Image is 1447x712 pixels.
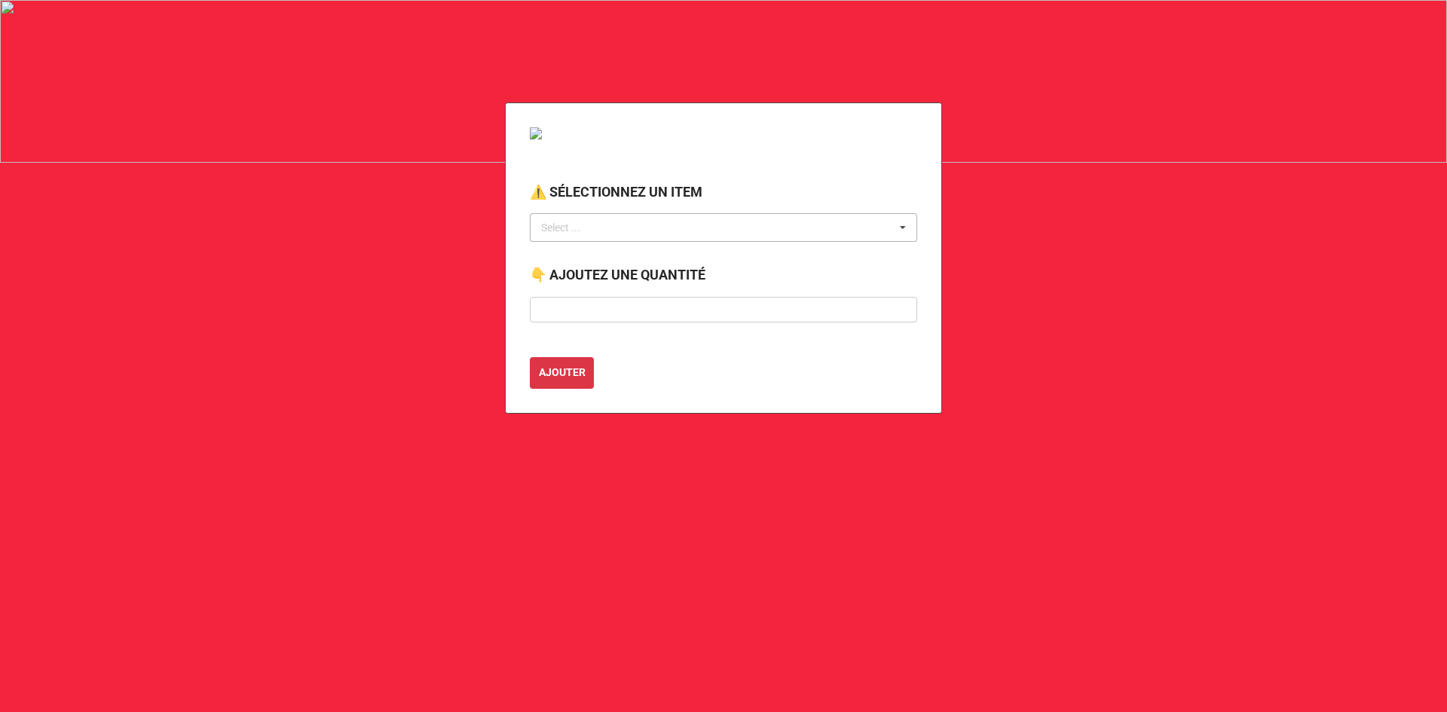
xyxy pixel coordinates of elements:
div: Select ... [537,219,602,237]
label: ⚠️ SÉLECTIONNEZ UN ITEM [530,182,702,203]
button: AJOUTER [530,357,594,389]
label: 👇 AJOUTEZ UNE QUANTITÉ [530,264,705,286]
b: AJOUTER [539,365,586,380]
img: VSJ_SERV_LOIS_SPORT_DEV_SOC.png [530,127,681,139]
